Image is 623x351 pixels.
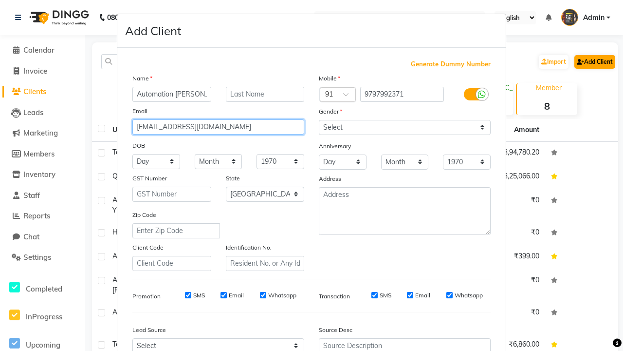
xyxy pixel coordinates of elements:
[193,291,205,300] label: SMS
[132,174,167,183] label: GST Number
[226,256,305,271] input: Resident No. or Any Id
[132,187,211,202] input: GST Number
[132,326,166,334] label: Lead Source
[132,211,156,219] label: Zip Code
[411,59,491,69] span: Generate Dummy Number
[455,291,483,300] label: Whatsapp
[319,175,341,183] label: Address
[132,141,145,150] label: DOB
[132,87,211,102] input: First Name
[125,22,181,39] h4: Add Client
[319,292,350,301] label: Transaction
[319,142,351,151] label: Anniversary
[229,291,244,300] label: Email
[132,74,152,83] label: Name
[360,87,444,102] input: Mobile
[132,107,147,116] label: Email
[132,119,304,135] input: Email
[319,107,342,116] label: Gender
[132,243,164,252] label: Client Code
[226,243,272,252] label: Identification No.
[380,291,391,300] label: SMS
[132,292,161,301] label: Promotion
[132,256,211,271] input: Client Code
[226,87,305,102] input: Last Name
[268,291,296,300] label: Whatsapp
[415,291,430,300] label: Email
[319,326,352,334] label: Source Desc
[319,74,340,83] label: Mobile
[132,223,220,238] input: Enter Zip Code
[226,174,240,183] label: State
